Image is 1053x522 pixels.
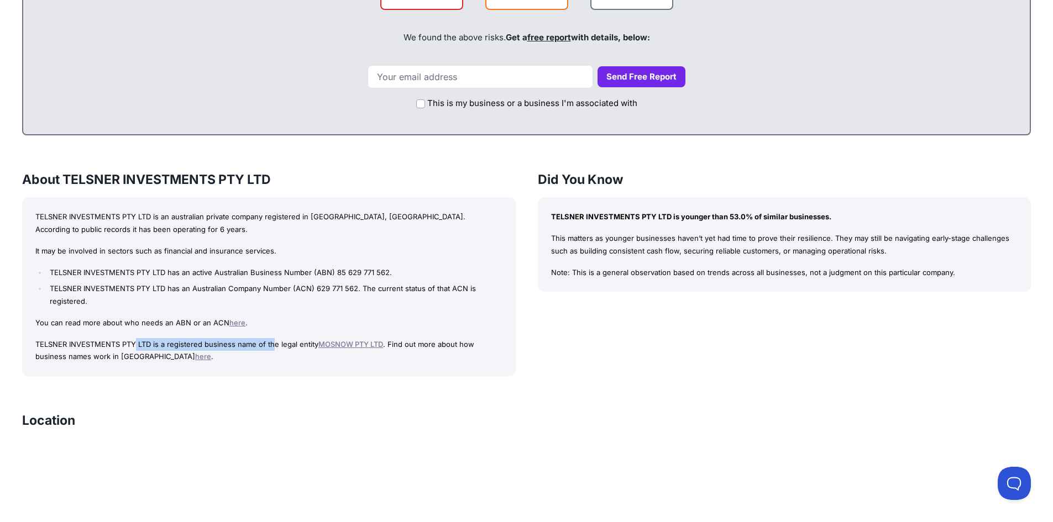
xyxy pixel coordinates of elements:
[538,171,1031,188] h3: Did You Know
[551,266,1018,279] p: Note: This is a general observation based on trends across all businesses, not a judgment on this...
[35,317,502,329] p: You can read more about who needs an ABN or an ACN .
[229,318,245,327] a: here
[551,210,1018,223] p: TELSNER INVESTMENTS PTY LTD is younger than 53.0% of similar businesses.
[527,32,571,43] a: free report
[195,352,211,361] a: here
[47,266,502,279] li: TELSNER INVESTMENTS PTY LTD has an active Australian Business Number (ABN) 85 629 771 562.
[598,66,685,88] button: Send Free Report
[35,210,502,236] p: TELSNER INVESTMENTS PTY LTD is an australian private company registered in [GEOGRAPHIC_DATA], [GE...
[427,97,637,110] label: This is my business or a business I'm associated with
[35,245,502,257] p: It may be involved in sectors such as financial and insurance services.
[22,171,516,188] h3: About TELSNER INVESTMENTS PTY LTD
[506,32,650,43] span: Get a with details, below:
[34,19,1019,56] div: We found the above risks.
[318,340,383,349] a: MOSNOW PTY LTD
[47,282,502,308] li: TELSNER INVESTMENTS PTY LTD has an Australian Company Number (ACN) 629 771 562. The current statu...
[998,467,1031,500] iframe: Toggle Customer Support
[35,338,502,363] p: TELSNER INVESTMENTS PTY LTD is a registered business name of the legal entity . Find out more abo...
[551,232,1018,257] p: This matters as younger businesses haven’t yet had time to prove their resilience. They may still...
[368,65,593,88] input: Your email address
[22,412,75,429] h3: Location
